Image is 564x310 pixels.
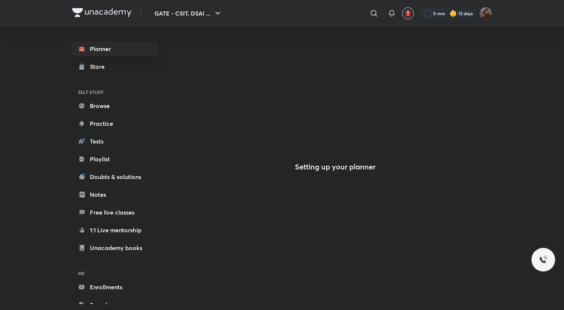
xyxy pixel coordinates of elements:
h4: Setting up your planner [295,162,376,171]
a: Tests [72,134,158,149]
button: avatar [402,7,414,19]
img: streak [449,10,457,17]
a: Browse [72,98,158,113]
a: Enrollments [72,280,158,294]
img: ttu [539,255,548,264]
a: 1:1 Live mentorship [72,223,158,237]
img: avatar [405,10,411,17]
a: Company Logo [72,8,132,19]
a: Store [72,59,158,74]
a: Notes [72,187,158,202]
a: Doubts & solutions [72,169,158,184]
button: GATE - CSIT, DSAI ... [150,6,227,21]
a: Planner [72,41,158,56]
h6: SELF STUDY [72,86,158,98]
a: Practice [72,116,158,131]
a: Free live classes [72,205,158,220]
img: Suryansh Singh [479,7,492,20]
img: Company Logo [72,8,132,17]
h6: ME [72,267,158,280]
a: Unacademy books [72,240,158,255]
a: Playlist [72,152,158,166]
div: Store [90,62,109,71]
